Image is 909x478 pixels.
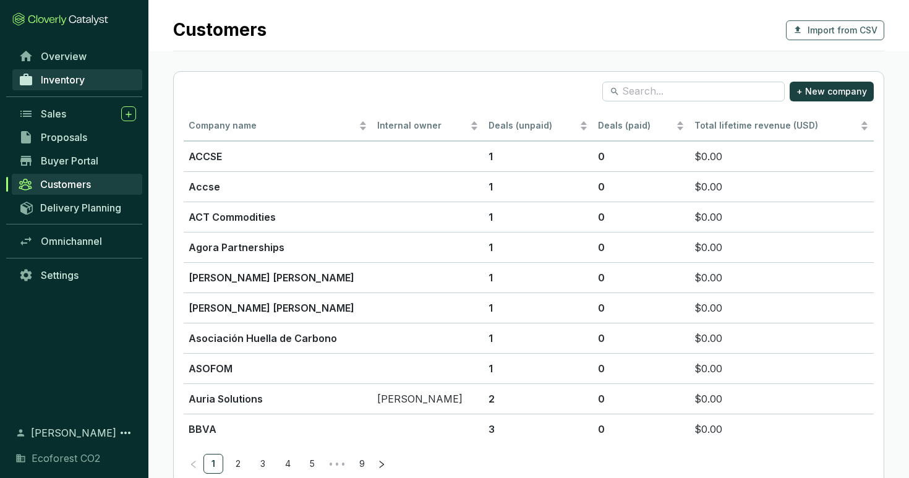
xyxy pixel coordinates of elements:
[689,414,874,444] td: $0.00
[372,454,391,474] button: right
[598,361,685,376] p: 0
[489,149,588,164] p: 1
[598,120,673,132] span: Deals (paid)
[254,455,272,473] a: 3
[694,120,818,130] span: Total lifetime revenue (USD)
[278,455,297,473] a: 4
[40,202,121,214] span: Delivery Planning
[598,391,685,406] p: 0
[189,422,367,437] p: BBVA
[327,454,347,474] span: •••
[786,20,884,40] button: Import from CSV
[189,331,367,346] p: Asociación Huella de Carbono
[484,111,593,142] th: Deals (unpaid)
[689,171,874,202] td: $0.00
[598,240,685,255] p: 0
[12,150,142,171] a: Buyer Portal
[689,323,874,353] td: $0.00
[372,454,391,474] li: Next Page
[12,103,142,124] a: Sales
[377,120,467,132] span: Internal owner
[796,85,867,98] span: + New company
[303,455,322,473] a: 5
[689,353,874,383] td: $0.00
[12,231,142,252] a: Omnichannel
[598,149,685,164] p: 0
[31,425,116,440] span: [PERSON_NAME]
[689,232,874,262] td: $0.00
[229,455,247,473] a: 2
[622,85,766,98] input: Search...
[372,111,484,142] th: Internal owner
[689,141,874,171] td: $0.00
[203,454,223,474] li: 1
[189,361,367,376] p: ASOFOM
[189,149,367,164] p: ACCSE
[173,20,267,41] h1: Customers
[189,391,367,406] p: Auria Solutions
[489,361,588,376] p: 1
[184,454,203,474] li: Previous Page
[489,120,577,132] span: Deals (unpaid)
[808,24,877,36] span: Import from CSV
[41,74,85,86] span: Inventory
[41,235,102,247] span: Omnichannel
[489,301,588,315] p: 1
[598,301,685,315] p: 0
[598,270,685,285] p: 0
[327,454,347,474] li: Next 5 Pages
[189,460,198,469] span: left
[790,82,874,101] button: + New company
[489,240,588,255] p: 1
[189,179,367,194] p: Accse
[377,391,479,406] p: [PERSON_NAME]
[41,108,66,120] span: Sales
[689,292,874,323] td: $0.00
[302,454,322,474] li: 5
[32,451,100,466] span: Ecoforest CO2
[184,111,372,142] th: Company name
[278,454,297,474] li: 4
[489,270,588,285] p: 1
[12,46,142,67] a: Overview
[489,331,588,346] p: 1
[12,174,142,195] a: Customers
[12,69,142,90] a: Inventory
[593,111,689,142] th: Deals (paid)
[41,155,98,167] span: Buyer Portal
[189,240,367,255] p: Agora Partnerships
[689,202,874,232] td: $0.00
[352,454,372,474] li: 9
[228,454,248,474] li: 2
[598,210,685,224] p: 0
[184,454,203,474] button: left
[598,422,685,437] p: 0
[689,262,874,292] td: $0.00
[489,391,588,406] p: 2
[689,383,874,414] td: $0.00
[189,210,367,224] p: ACT Commodities
[41,131,87,143] span: Proposals
[12,265,142,286] a: Settings
[40,178,91,190] span: Customers
[377,460,386,469] span: right
[189,301,367,315] p: [PERSON_NAME] [PERSON_NAME]
[189,120,356,132] span: Company name
[489,179,588,194] p: 1
[41,269,79,281] span: Settings
[598,179,685,194] p: 0
[41,50,87,62] span: Overview
[253,454,273,474] li: 3
[12,197,142,218] a: Delivery Planning
[352,455,371,473] a: 9
[204,455,223,473] a: 1
[12,127,142,148] a: Proposals
[189,270,367,285] p: [PERSON_NAME] [PERSON_NAME]
[489,210,588,224] p: 1
[598,331,685,346] p: 0
[489,422,588,437] p: 3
